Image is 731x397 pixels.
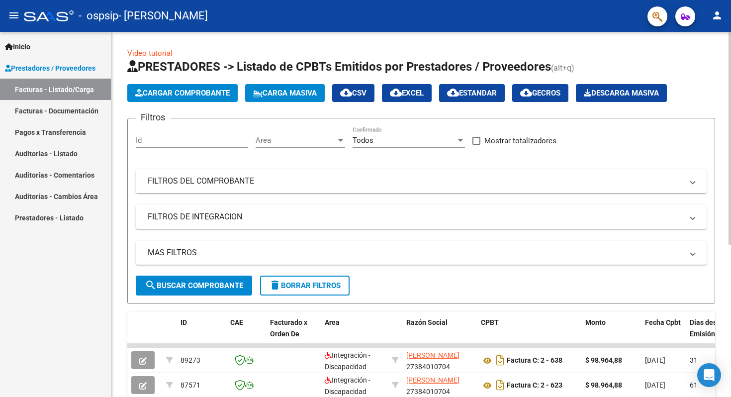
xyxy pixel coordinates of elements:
mat-icon: menu [8,9,20,21]
strong: $ 98.964,88 [585,381,622,389]
span: CPBT [481,318,499,326]
button: Cargar Comprobante [127,84,238,102]
span: Cargar Comprobante [135,89,230,98]
button: CSV [332,84,374,102]
span: 31 [690,356,698,364]
datatable-header-cell: Facturado x Orden De [266,312,321,356]
datatable-header-cell: Monto [581,312,641,356]
strong: Factura C: 2 - 623 [507,382,562,390]
button: Estandar [439,84,505,102]
datatable-header-cell: Razón Social [402,312,477,356]
mat-icon: person [711,9,723,21]
button: EXCEL [382,84,432,102]
mat-icon: delete [269,279,281,291]
span: Mostrar totalizadores [484,135,556,147]
mat-panel-title: FILTROS DEL COMPROBANTE [148,176,683,187]
h3: Filtros [136,110,170,124]
span: CAE [230,318,243,326]
span: ID [181,318,187,326]
span: Integración - Discapacidad [325,351,370,371]
div: Open Intercom Messenger [697,363,721,387]
span: CSV [340,89,366,98]
span: PRESTADORES -> Listado de CPBTs Emitidos por Prestadores / Proveedores [127,60,551,74]
span: [DATE] [645,381,665,389]
button: Buscar Comprobante [136,276,252,296]
span: Días desde Emisión [690,318,725,338]
mat-expansion-panel-header: FILTROS DEL COMPROBANTE [136,169,707,193]
span: Monto [585,318,606,326]
strong: $ 98.964,88 [585,356,622,364]
span: Todos [353,136,373,145]
datatable-header-cell: Fecha Cpbt [641,312,686,356]
span: 61 [690,381,698,389]
datatable-header-cell: ID [177,312,226,356]
mat-icon: cloud_download [447,87,459,99]
span: Facturado x Orden De [270,318,307,338]
mat-expansion-panel-header: MAS FILTROS [136,241,707,265]
mat-icon: cloud_download [520,87,532,99]
span: Buscar Comprobante [145,281,243,290]
span: Estandar [447,89,497,98]
mat-icon: search [145,279,157,291]
span: EXCEL [390,89,424,98]
span: Borrar Filtros [269,281,341,290]
app-download-masive: Descarga masiva de comprobantes (adjuntos) [576,84,667,102]
span: Inicio [5,41,30,52]
span: Gecros [520,89,560,98]
span: Descarga Masiva [584,89,659,98]
mat-panel-title: FILTROS DE INTEGRACION [148,211,683,222]
button: Descarga Masiva [576,84,667,102]
span: (alt+q) [551,63,574,73]
span: Fecha Cpbt [645,318,681,326]
datatable-header-cell: CAE [226,312,266,356]
span: Area [256,136,336,145]
div: 27384010704 [406,375,473,396]
a: Video tutorial [127,49,173,58]
strong: Factura C: 2 - 638 [507,357,562,365]
mat-icon: cloud_download [390,87,402,99]
span: Area [325,318,340,326]
datatable-header-cell: CPBT [477,312,581,356]
span: Carga Masiva [253,89,317,98]
mat-icon: cloud_download [340,87,352,99]
mat-panel-title: MAS FILTROS [148,247,683,258]
span: Razón Social [406,318,448,326]
datatable-header-cell: Días desde Emisión [686,312,731,356]
mat-expansion-panel-header: FILTROS DE INTEGRACION [136,205,707,229]
span: Integración - Discapacidad [325,376,370,396]
span: [DATE] [645,356,665,364]
span: 87571 [181,381,200,389]
span: - [PERSON_NAME] [118,5,208,27]
button: Gecros [512,84,568,102]
div: 27384010704 [406,350,473,371]
span: 89273 [181,356,200,364]
span: [PERSON_NAME] [406,376,459,384]
span: Prestadores / Proveedores [5,63,95,74]
span: [PERSON_NAME] [406,351,459,359]
span: - ospsip [79,5,118,27]
button: Carga Masiva [245,84,325,102]
i: Descargar documento [494,377,507,393]
i: Descargar documento [494,352,507,368]
datatable-header-cell: Area [321,312,388,356]
button: Borrar Filtros [260,276,350,296]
